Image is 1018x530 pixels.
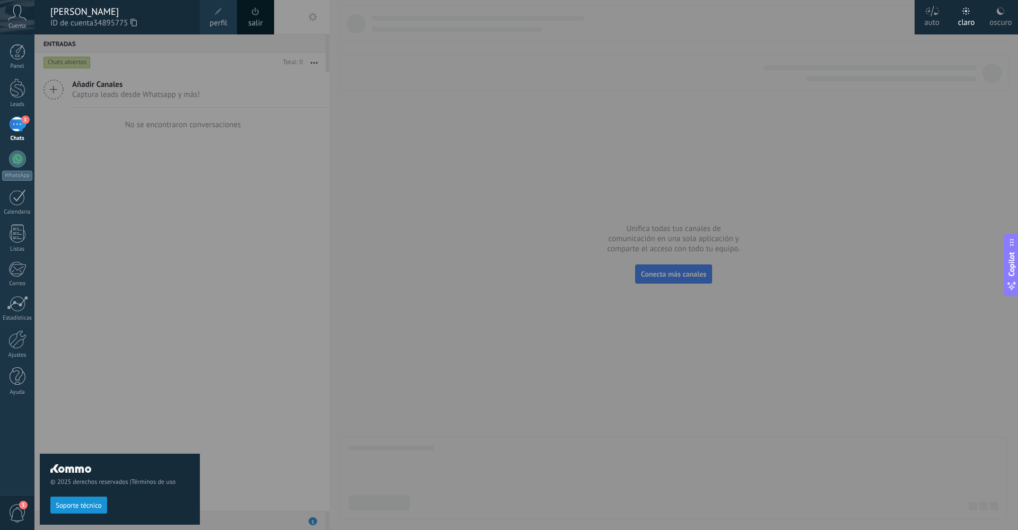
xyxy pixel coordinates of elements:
[2,63,33,70] div: Panel
[50,497,107,514] button: Soporte técnico
[2,389,33,396] div: Ayuda
[19,501,28,509] span: 3
[93,17,137,29] span: 34895775
[50,6,189,17] div: [PERSON_NAME]
[989,7,1012,34] div: oscuro
[2,101,33,108] div: Leads
[248,17,262,29] a: salir
[958,7,975,34] div: claro
[2,135,33,142] div: Chats
[2,246,33,253] div: Listas
[21,116,30,124] span: 1
[50,501,107,509] a: Soporte técnico
[209,17,227,29] span: perfil
[2,315,33,322] div: Estadísticas
[8,23,26,30] span: Cuenta
[131,478,175,486] a: Términos de uso
[2,171,32,181] div: WhatsApp
[2,209,33,216] div: Calendario
[1006,252,1017,277] span: Copilot
[50,17,189,29] span: ID de cuenta
[50,478,189,486] span: © 2025 derechos reservados |
[2,352,33,359] div: Ajustes
[924,7,940,34] div: auto
[2,280,33,287] div: Correo
[56,502,102,509] span: Soporte técnico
